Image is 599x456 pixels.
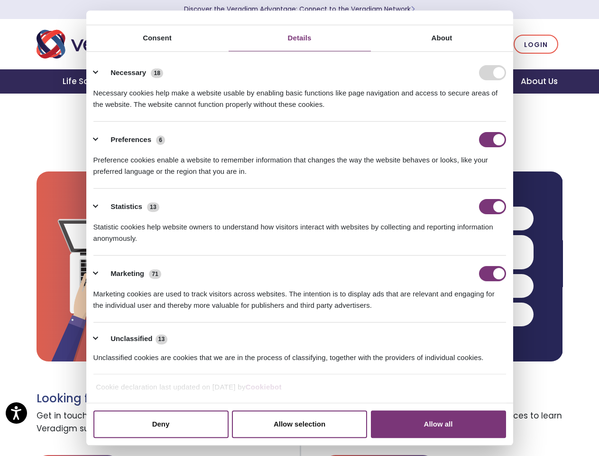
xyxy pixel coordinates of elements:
[93,345,506,363] div: Unclassified cookies are cookies that we are in the process of classifying, together with the pro...
[93,199,166,214] button: Statistics (13)
[37,392,293,406] h3: Looking for support?
[37,28,167,60] img: Veradigm logo
[371,410,506,438] button: Allow all
[93,65,169,80] button: Necessary (18)
[111,134,151,145] label: Preferences
[514,35,558,54] a: Login
[111,268,144,279] label: Marketing
[184,5,415,14] a: Discover the Veradigm Advantage: Connect to the Veradigm NetworkLearn More
[93,281,506,311] div: Marketing cookies are used to track visitors across websites. The intention is to display ads tha...
[37,116,563,132] h2: Ready to Schedule a Demo?
[111,67,146,78] label: Necessary
[93,333,174,345] button: Unclassified (13)
[246,383,282,391] a: Cookiebot
[411,5,415,14] span: Learn More
[93,80,506,110] div: Necessary cookies help make a website usable by enabling basic functions like page navigation and...
[86,25,229,51] a: Consent
[93,147,506,177] div: Preference cookies enable a website to remember information that changes the way the website beha...
[93,410,229,438] button: Deny
[89,381,510,400] div: Cookie declaration last updated on [DATE] by
[232,410,367,438] button: Allow selection
[371,25,513,51] a: About
[509,69,569,94] a: About Us
[93,214,506,244] div: Statistic cookies help website owners to understand how visitors interact with websites by collec...
[93,132,171,147] button: Preferences (6)
[229,25,371,51] a: Details
[111,201,142,212] label: Statistics
[37,406,293,440] span: Get in touch with a customer success representative for Veradigm support.
[51,69,130,94] a: Life Sciences
[93,266,167,281] button: Marketing (71)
